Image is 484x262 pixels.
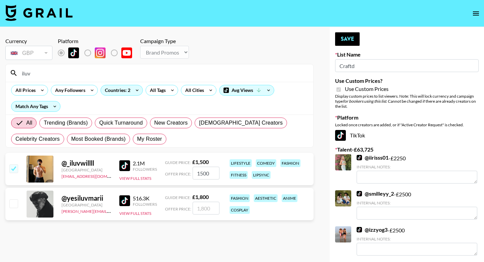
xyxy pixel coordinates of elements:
span: New Creators [154,119,188,127]
span: Offer Price: [165,171,191,176]
img: TikTok [68,47,79,58]
div: Currency is locked to GBP [5,44,52,61]
div: aesthetic [254,194,278,202]
div: Campaign Type [140,38,189,44]
div: - £ 2500 [357,226,477,256]
div: GBP [7,47,51,59]
img: TikTok [357,191,362,196]
div: Followers [133,202,157,207]
span: Most Booked (Brands) [71,135,126,143]
div: comedy [256,159,276,167]
div: Followers [133,167,157,172]
a: @smilleyy_2 [357,190,394,197]
label: Talent - £ 63,725 [335,146,479,153]
div: Display custom prices to list viewers. Note: This will lock currency and campaign type . Cannot b... [335,94,479,109]
div: - £ 2500 [357,190,477,220]
input: Search by User Name [18,68,309,78]
a: [PERSON_NAME][EMAIL_ADDRESS][DOMAIN_NAME] [62,207,161,214]
div: All Prices [11,85,37,95]
div: Internal Notes: [357,236,477,241]
div: @ yesiluvmarii [62,194,111,202]
img: Instagram [95,47,106,58]
a: [EMAIL_ADDRESS][DOMAIN_NAME] [62,172,129,179]
span: Guide Price: [165,160,191,165]
div: lipsync [252,171,271,179]
img: TikTok [357,227,362,232]
div: - £ 2250 [357,154,477,184]
input: 1,800 [193,202,219,215]
label: List Name [335,51,479,58]
div: Countries: 2 [101,85,143,95]
span: Trending (Brands) [44,119,88,127]
div: @ _iluvwillll [62,159,111,167]
label: Use Custom Prices? [335,77,479,84]
button: Save [335,32,360,46]
div: anime [282,194,297,202]
img: TikTok [357,155,362,160]
div: fitness [230,171,248,179]
button: open drawer [469,7,483,20]
div: List locked to TikTok. [58,46,137,60]
div: Currency [5,38,52,44]
button: View Full Stats [119,176,151,181]
div: Locked once creators are added, or if "Active Creator Request" is checked. [335,122,479,127]
div: TikTok [335,130,479,141]
label: Platform [335,114,479,121]
a: @izzyog3 [357,226,388,233]
div: cosplay [230,206,250,214]
strong: £ 1,500 [192,159,209,165]
img: YouTube [121,47,132,58]
div: 516.3K [133,195,157,202]
span: Celebrity Creators [15,135,60,143]
div: fashion [280,159,300,167]
input: 1,500 [193,167,219,179]
img: TikTok [335,130,346,141]
a: @iirisss01 [357,154,389,161]
div: 2.1M [133,160,157,167]
img: TikTok [119,160,130,171]
span: Quick Turnaround [99,119,143,127]
em: for bookers using this list [343,99,386,104]
span: Use Custom Prices [345,86,389,92]
span: [DEMOGRAPHIC_DATA] Creators [199,119,283,127]
div: Platform [58,38,137,44]
span: Offer Price: [165,206,191,211]
button: View Full Stats [119,211,151,216]
div: lifestyle [230,159,252,167]
strong: £ 1,800 [192,194,209,200]
div: Avg Views [219,85,274,95]
div: [GEOGRAPHIC_DATA] [62,202,111,207]
div: Internal Notes: [357,200,477,205]
div: [GEOGRAPHIC_DATA] [62,167,111,172]
div: All Cities [181,85,205,95]
img: TikTok [119,195,130,206]
span: My Roster [137,135,162,143]
span: All [26,119,32,127]
div: Match Any Tags [11,101,60,111]
img: Grail Talent [5,5,73,21]
div: Any Followers [51,85,87,95]
div: All Tags [146,85,167,95]
div: Internal Notes: [357,164,477,169]
span: Guide Price: [165,195,191,200]
div: fashion [230,194,250,202]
